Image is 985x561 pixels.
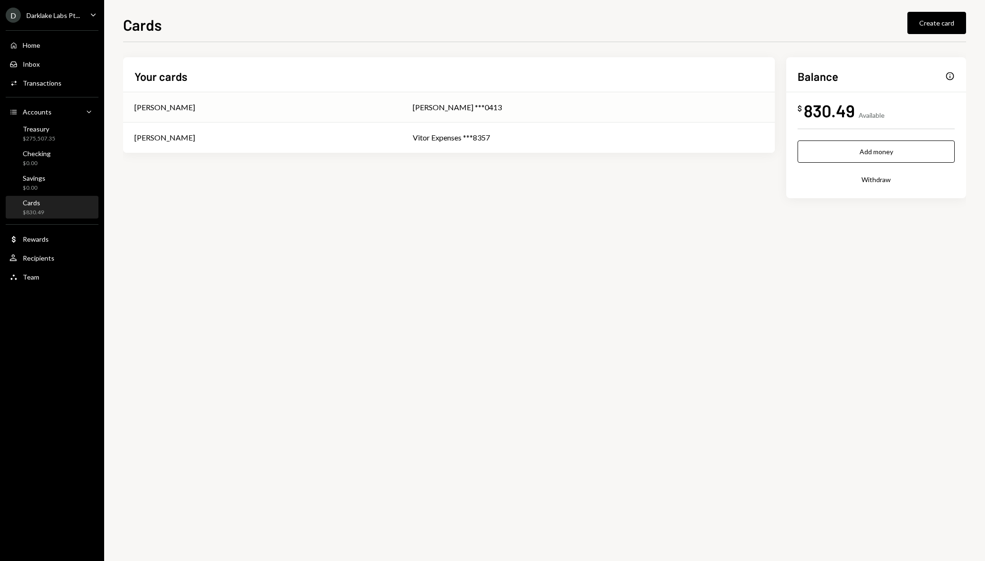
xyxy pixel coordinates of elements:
[859,111,885,119] div: Available
[23,254,54,262] div: Recipients
[413,102,763,113] div: [PERSON_NAME] ***0413
[6,268,98,285] a: Team
[6,230,98,247] a: Rewards
[27,11,80,19] div: Darklake Labs Pt...
[6,122,98,145] a: Treasury$275,507.35
[23,199,44,207] div: Cards
[23,135,55,143] div: $275,507.35
[23,125,55,133] div: Treasury
[6,171,98,194] a: Savings$0.00
[23,159,51,167] div: $0.00
[134,132,195,143] div: [PERSON_NAME]
[798,140,955,163] button: Add money
[907,12,966,34] button: Create card
[23,273,39,281] div: Team
[23,60,40,68] div: Inbox
[413,132,763,143] div: Vitor Expenses ***8357
[134,69,187,84] h2: Your cards
[23,235,49,243] div: Rewards
[6,36,98,53] a: Home
[123,15,162,34] h1: Cards
[134,102,195,113] div: [PERSON_NAME]
[23,41,40,49] div: Home
[23,174,45,182] div: Savings
[6,8,21,23] div: D
[23,184,45,192] div: $0.00
[6,147,98,169] a: Checking$0.00
[23,149,51,158] div: Checking
[6,103,98,120] a: Accounts
[23,209,44,217] div: $830.49
[804,100,855,121] div: 830.49
[798,104,802,113] div: $
[6,196,98,219] a: Cards$830.49
[6,74,98,91] a: Transactions
[798,168,955,191] button: Withdraw
[6,55,98,72] a: Inbox
[6,249,98,266] a: Recipients
[798,69,838,84] h2: Balance
[23,108,52,116] div: Accounts
[23,79,62,87] div: Transactions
